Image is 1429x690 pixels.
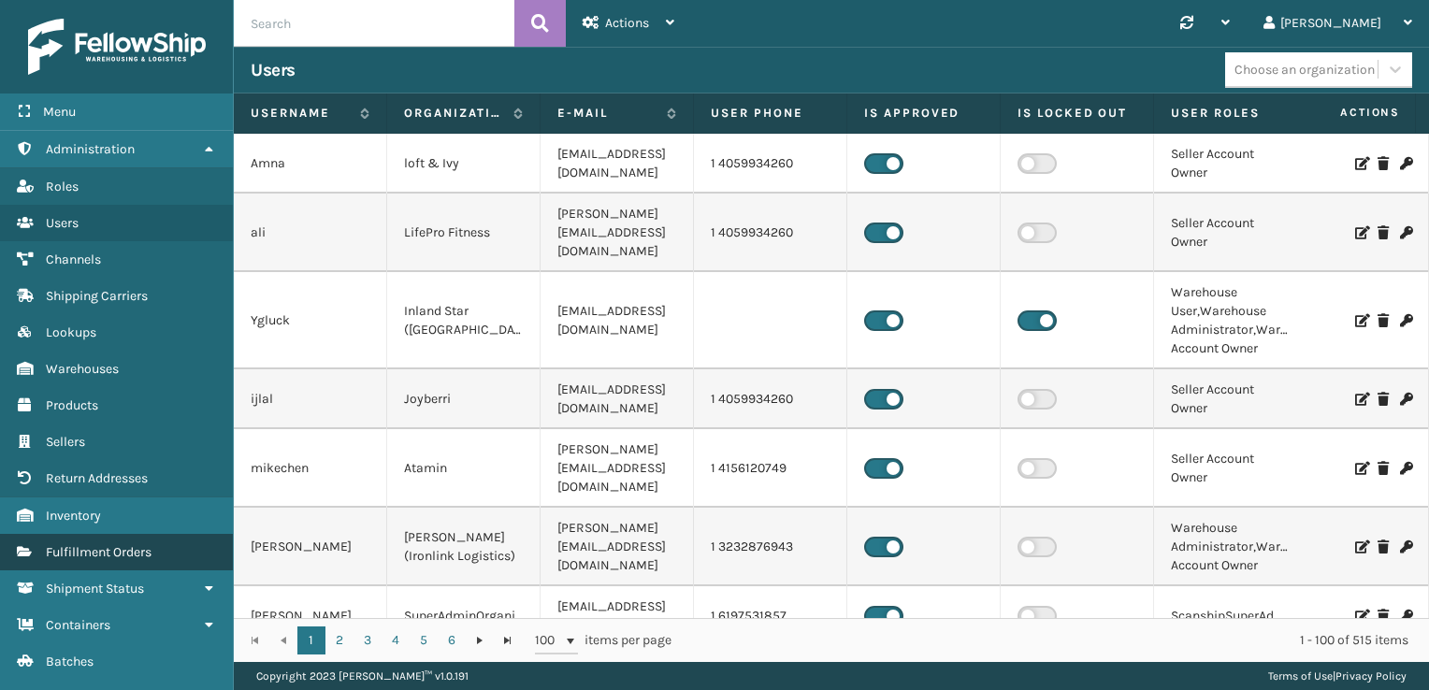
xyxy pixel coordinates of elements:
[46,544,152,560] span: Fulfillment Orders
[1355,314,1366,327] i: Edit
[46,508,101,524] span: Inventory
[541,429,694,508] td: [PERSON_NAME][EMAIL_ADDRESS][DOMAIN_NAME]
[234,508,387,586] td: [PERSON_NAME]
[1154,194,1307,272] td: Seller Account Owner
[541,134,694,194] td: [EMAIL_ADDRESS][DOMAIN_NAME]
[541,272,694,369] td: [EMAIL_ADDRESS][DOMAIN_NAME]
[541,586,694,646] td: [EMAIL_ADDRESS][DOMAIN_NAME]
[354,626,382,654] a: 3
[234,194,387,272] td: ali
[1355,462,1366,475] i: Edit
[1400,314,1411,327] i: Change Password
[234,272,387,369] td: Ygluck
[864,105,983,122] label: Is Approved
[387,586,541,646] td: SuperAdminOrganization
[1400,610,1411,623] i: Change Password
[1154,508,1307,586] td: Warehouse Administrator,Warehouse Account Owner
[46,470,148,486] span: Return Addresses
[711,105,830,122] label: User phone
[535,631,563,650] span: 100
[410,626,438,654] a: 5
[535,626,671,654] span: items per page
[1378,393,1389,406] i: Delete
[297,626,325,654] a: 1
[46,361,119,377] span: Warehouses
[1378,226,1389,239] i: Delete
[557,105,657,122] label: E-mail
[1171,105,1290,122] label: User Roles
[1154,429,1307,508] td: Seller Account Owner
[387,134,541,194] td: loft & Ivy
[1400,226,1411,239] i: Change Password
[1378,610,1389,623] i: Delete
[694,429,847,508] td: 1 4156120749
[438,626,466,654] a: 6
[46,288,148,304] span: Shipping Carriers
[694,369,847,429] td: 1 4059934260
[387,508,541,586] td: [PERSON_NAME] (Ironlink Logistics)
[472,633,487,648] span: Go to the next page
[1378,540,1389,553] i: Delete
[605,15,649,31] span: Actions
[1355,393,1366,406] i: Edit
[698,631,1408,650] div: 1 - 100 of 515 items
[694,508,847,586] td: 1 3232876943
[1400,157,1411,170] i: Change Password
[251,59,296,81] h3: Users
[541,194,694,272] td: [PERSON_NAME][EMAIL_ADDRESS][DOMAIN_NAME]
[1378,157,1389,170] i: Delete
[234,369,387,429] td: ijlal
[500,633,515,648] span: Go to the last page
[46,215,79,231] span: Users
[234,429,387,508] td: mikechen
[404,105,504,122] label: Organization
[387,272,541,369] td: Inland Star ([GEOGRAPHIC_DATA])
[1378,314,1389,327] i: Delete
[46,141,135,157] span: Administration
[234,134,387,194] td: Amna
[694,134,847,194] td: 1 4059934260
[46,617,110,633] span: Containers
[256,662,469,690] p: Copyright 2023 [PERSON_NAME]™ v 1.0.191
[1400,540,1411,553] i: Change Password
[1268,662,1407,690] div: |
[1018,105,1136,122] label: Is Locked Out
[46,179,79,194] span: Roles
[541,508,694,586] td: [PERSON_NAME][EMAIL_ADDRESS][DOMAIN_NAME]
[43,104,76,120] span: Menu
[494,626,522,654] a: Go to the last page
[1378,462,1389,475] i: Delete
[1355,157,1366,170] i: Edit
[46,397,98,413] span: Products
[46,434,85,450] span: Sellers
[1154,134,1307,194] td: Seller Account Owner
[1234,60,1375,79] div: Choose an organization
[694,586,847,646] td: 1 6197531857
[1355,226,1366,239] i: Edit
[1268,669,1333,683] a: Terms of Use
[28,19,206,75] img: logo
[1400,393,1411,406] i: Change Password
[694,194,847,272] td: 1 4059934260
[541,369,694,429] td: [EMAIL_ADDRESS][DOMAIN_NAME]
[387,429,541,508] td: Atamin
[387,369,541,429] td: Joyberri
[251,105,351,122] label: Username
[46,324,96,340] span: Lookups
[1400,462,1411,475] i: Change Password
[382,626,410,654] a: 4
[1154,369,1307,429] td: Seller Account Owner
[387,194,541,272] td: LifePro Fitness
[46,581,144,597] span: Shipment Status
[1335,669,1407,683] a: Privacy Policy
[466,626,494,654] a: Go to the next page
[1355,610,1366,623] i: Edit
[1154,272,1307,369] td: Warehouse User,Warehouse Administrator,Warehouse Account Owner
[1281,97,1411,128] span: Actions
[46,252,101,267] span: Channels
[1154,586,1307,646] td: ScanshipSuperAdministrator
[234,586,387,646] td: [PERSON_NAME]
[325,626,354,654] a: 2
[46,654,94,669] span: Batches
[1355,540,1366,553] i: Edit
